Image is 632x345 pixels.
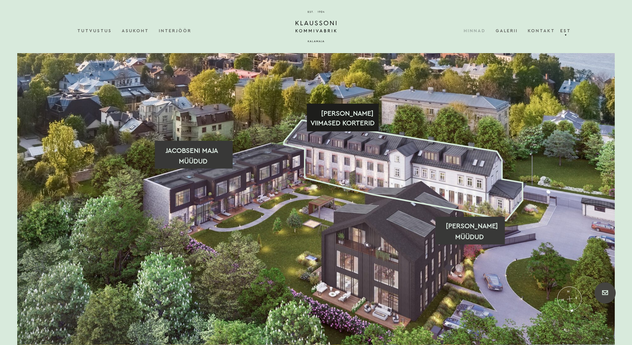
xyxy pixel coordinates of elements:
iframe: Chatbot [588,301,623,336]
a: Interjöör [159,21,201,41]
a: Est [559,21,572,41]
a: Kontakt [528,21,555,41]
a: Galerii [496,21,528,41]
a: Asukoht [122,21,159,41]
text: MÜÜDUD [179,158,207,165]
a: Hinnad [464,21,496,41]
text: VIIMASED KORTERID [311,120,375,127]
text: JACOBSENI MAJA [166,147,218,154]
text: [PERSON_NAME] [321,110,374,117]
a: Tutvustus [77,21,122,41]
